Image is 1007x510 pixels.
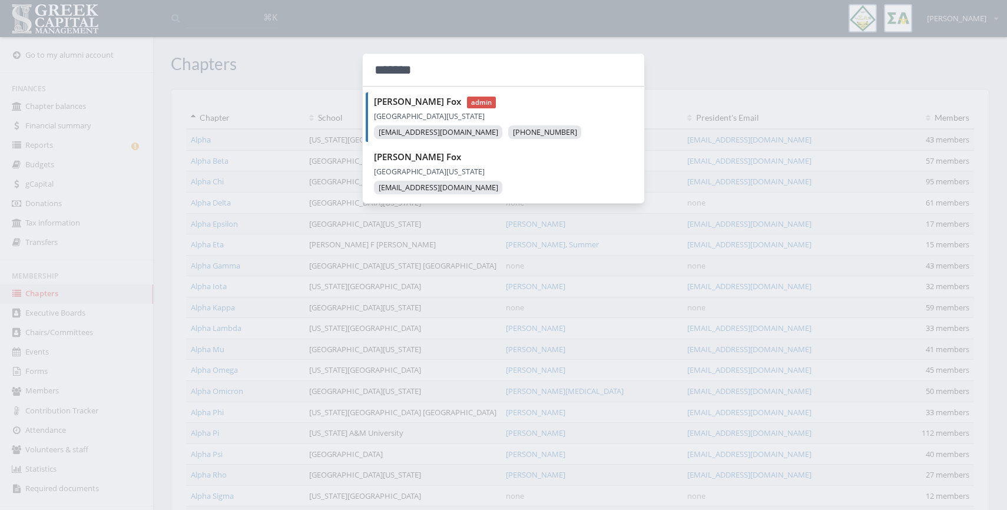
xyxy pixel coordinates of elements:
[374,125,502,139] li: [EMAIL_ADDRESS][DOMAIN_NAME]
[467,97,496,109] span: admin
[374,95,461,107] strong: [PERSON_NAME] Fox
[374,165,644,178] p: [GEOGRAPHIC_DATA][US_STATE]
[374,181,502,194] li: [EMAIL_ADDRESS][DOMAIN_NAME]
[374,151,461,163] strong: [PERSON_NAME] Fox
[374,110,644,122] p: [GEOGRAPHIC_DATA][US_STATE]
[508,125,581,139] li: [PHONE_NUMBER]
